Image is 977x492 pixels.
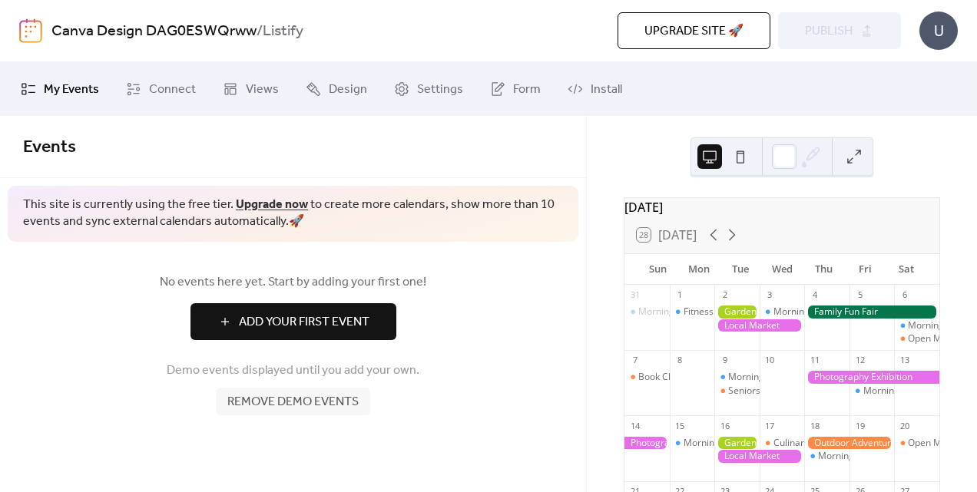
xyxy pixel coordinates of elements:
[854,420,866,431] div: 19
[674,420,686,431] div: 15
[670,305,715,319] div: Fitness Bootcamp
[773,305,856,319] div: Morning Yoga Bliss
[629,355,641,366] div: 7
[804,371,939,384] div: Photography Exhibition
[764,355,776,366] div: 10
[674,289,686,301] div: 1
[714,319,804,332] div: Local Market
[899,355,910,366] div: 13
[246,81,279,99] span: Views
[618,12,770,49] button: Upgrade site 🚀
[761,254,803,285] div: Wed
[760,437,805,450] div: Culinary Cooking Class
[383,68,475,110] a: Settings
[513,81,541,99] span: Form
[51,17,257,46] a: Canva Design DAG0ESWQrww
[714,385,760,398] div: Seniors' Social Tea
[728,385,809,398] div: Seniors' Social Tea
[44,81,99,99] span: My Events
[638,371,727,384] div: Book Club Gathering
[19,18,42,43] img: logo
[760,305,805,319] div: Morning Yoga Bliss
[23,196,563,231] span: This site is currently using the free tier. to create more calendars, show more than 10 events an...
[670,437,715,450] div: Morning Yoga Bliss
[804,305,939,319] div: Family Fun Fair
[190,303,396,340] button: Add Your First Event
[764,420,776,431] div: 17
[624,198,939,216] div: [DATE]
[479,68,552,110] a: Form
[894,332,939,345] div: Open Mic Night
[714,437,760,450] div: Gardening Workshop
[804,437,894,450] div: Outdoor Adventure Day
[149,81,196,99] span: Connect
[591,81,622,99] span: Install
[720,254,761,285] div: Tue
[919,12,958,50] div: U
[674,355,686,366] div: 8
[764,289,776,301] div: 3
[684,305,760,319] div: Fitness Bootcamp
[23,303,563,340] a: Add Your First Event
[809,355,820,366] div: 11
[417,81,463,99] span: Settings
[908,437,974,450] div: Open Mic Night
[644,22,744,41] span: Upgrade site 🚀
[809,420,820,431] div: 18
[818,450,900,463] div: Morning Yoga Bliss
[227,393,359,411] span: Remove demo events
[714,305,760,319] div: Gardening Workshop
[728,371,810,384] div: Morning Yoga Bliss
[263,17,303,46] b: Listify
[863,385,946,398] div: Morning Yoga Bliss
[719,355,730,366] div: 9
[23,273,563,292] span: No events here yet. Start by adding your first one!
[804,450,849,463] div: Morning Yoga Bliss
[167,362,419,380] span: Demo events displayed until you add your own.
[714,371,760,384] div: Morning Yoga Bliss
[257,17,263,46] b: /
[894,319,939,332] div: Morning Yoga Bliss
[211,68,290,110] a: Views
[23,130,76,164] span: Events
[624,437,670,450] div: Photography Exhibition
[624,371,670,384] div: Book Club Gathering
[908,332,974,345] div: Open Mic Night
[773,437,871,450] div: Culinary Cooking Class
[114,68,207,110] a: Connect
[638,305,720,319] div: Morning Yoga Bliss
[809,289,820,301] div: 4
[899,420,910,431] div: 20
[719,289,730,301] div: 2
[629,289,641,301] div: 31
[637,254,678,285] div: Sun
[684,437,766,450] div: Morning Yoga Bliss
[556,68,634,110] a: Install
[894,437,939,450] div: Open Mic Night
[629,420,641,431] div: 14
[854,289,866,301] div: 5
[854,355,866,366] div: 12
[216,388,370,415] button: Remove demo events
[803,254,844,285] div: Thu
[294,68,379,110] a: Design
[899,289,910,301] div: 6
[236,193,308,216] a: Upgrade now
[849,385,895,398] div: Morning Yoga Bliss
[678,254,720,285] div: Mon
[624,305,670,319] div: Morning Yoga Bliss
[239,313,369,332] span: Add Your First Event
[719,420,730,431] div: 16
[329,81,367,99] span: Design
[9,68,111,110] a: My Events
[714,450,804,463] div: Local Market
[886,254,927,285] div: Sat
[844,254,886,285] div: Fri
